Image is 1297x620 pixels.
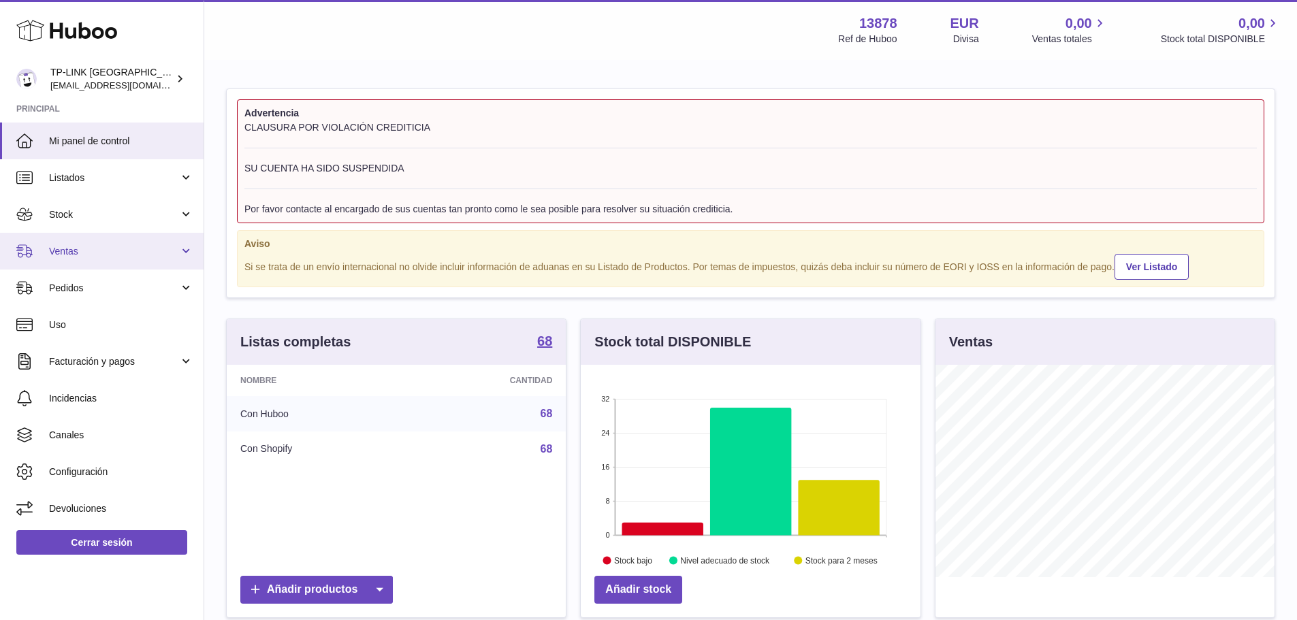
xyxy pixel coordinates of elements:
a: Añadir productos [240,576,393,604]
a: 0,00 Stock total DISPONIBLE [1161,14,1281,46]
text: 0 [606,531,610,539]
h3: Listas completas [240,333,351,351]
a: 68 [541,443,553,455]
div: Ref de Huboo [838,33,897,46]
text: Nivel adecuado de stock [681,556,771,566]
text: Stock bajo [614,556,652,566]
span: Listados [49,172,179,184]
td: Con Shopify [227,431,407,467]
th: Cantidad [407,365,566,396]
span: Facturación y pagos [49,355,179,368]
span: Pedidos [49,282,179,295]
strong: EUR [950,14,979,33]
text: 32 [602,395,610,403]
span: 0,00 [1066,14,1092,33]
a: 68 [541,408,553,419]
span: [EMAIL_ADDRESS][DOMAIN_NAME] [50,80,200,91]
text: Stock para 2 meses [805,556,878,566]
a: Añadir stock [594,576,682,604]
span: Ventas totales [1032,33,1108,46]
text: 8 [606,497,610,505]
span: Devoluciones [49,502,193,515]
text: 24 [602,429,610,437]
strong: Advertencia [244,107,1257,120]
strong: 13878 [859,14,897,33]
h3: Ventas [949,333,993,351]
a: 0,00 Ventas totales [1032,14,1108,46]
div: CLAUSURA POR VIOLACIÓN CREDITICIA SU CUENTA HA SIDO SUSPENDIDA Por favor contacte al encargado de... [244,121,1257,216]
img: internalAdmin-13878@internal.huboo.com [16,69,37,89]
a: Cerrar sesión [16,530,187,555]
strong: Aviso [244,238,1257,250]
th: Nombre [227,365,407,396]
a: Ver Listado [1115,254,1189,280]
span: 0,00 [1238,14,1265,33]
span: Mi panel de control [49,135,193,148]
td: Con Huboo [227,396,407,431]
span: Configuración [49,466,193,478]
text: 16 [602,463,610,471]
span: Canales [49,429,193,442]
strong: 68 [537,334,552,348]
div: TP-LINK [GEOGRAPHIC_DATA], SOCIEDAD LIMITADA [50,66,173,92]
div: Divisa [953,33,979,46]
span: Uso [49,319,193,331]
span: Ventas [49,245,179,258]
span: Stock total DISPONIBLE [1161,33,1281,46]
div: Si se trata de un envío internacional no olvide incluir información de aduanas en su Listado de P... [244,252,1257,280]
span: Stock [49,208,179,221]
a: 68 [537,334,552,350]
h3: Stock total DISPONIBLE [594,333,751,351]
span: Incidencias [49,392,193,405]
